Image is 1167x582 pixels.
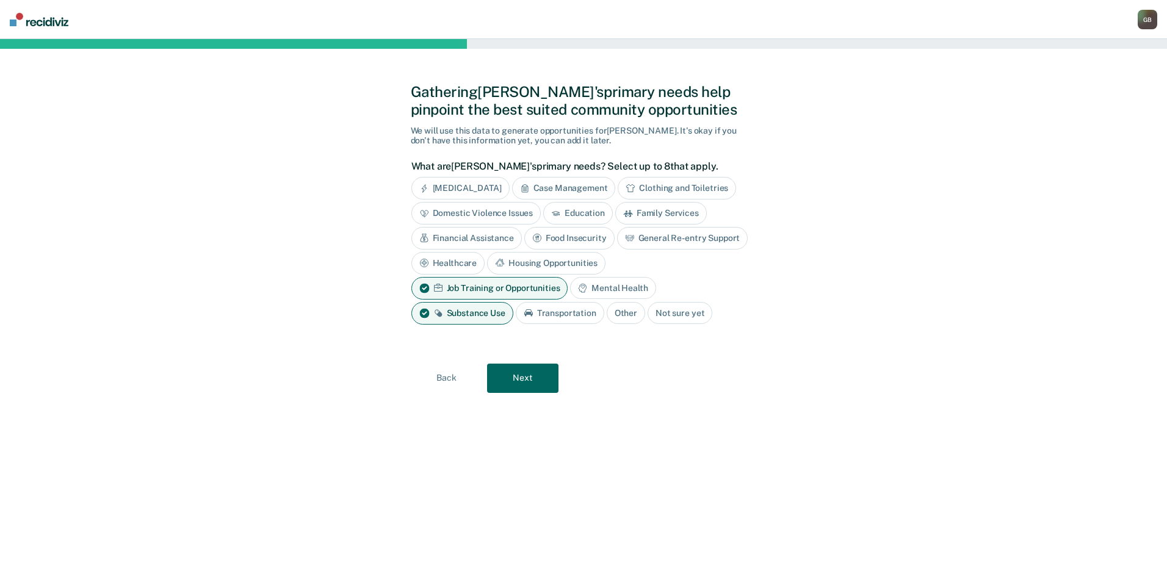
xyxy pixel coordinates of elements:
[411,126,757,146] div: We will use this data to generate opportunities for [PERSON_NAME] . It's okay if you don't have t...
[1138,10,1157,29] div: G B
[570,277,656,300] div: Mental Health
[648,302,712,325] div: Not sure yet
[411,227,522,250] div: Financial Assistance
[411,277,568,300] div: Job Training or Opportunities
[411,252,485,275] div: Healthcare
[411,202,541,225] div: Domestic Violence Issues
[487,364,558,393] button: Next
[411,364,482,393] button: Back
[543,202,613,225] div: Education
[607,302,645,325] div: Other
[411,302,513,325] div: Substance Use
[411,83,757,118] div: Gathering [PERSON_NAME]'s primary needs help pinpoint the best suited community opportunities
[487,252,605,275] div: Housing Opportunities
[618,177,736,199] div: Clothing and Toiletries
[524,227,615,250] div: Food Insecurity
[617,227,748,250] div: General Re-entry Support
[516,302,604,325] div: Transportation
[615,202,707,225] div: Family Services
[411,177,510,199] div: [MEDICAL_DATA]
[10,13,68,26] img: Recidiviz
[1138,10,1157,29] button: GB
[411,160,750,172] label: What are [PERSON_NAME]'s primary needs? Select up to 8 that apply.
[512,177,616,199] div: Case Management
